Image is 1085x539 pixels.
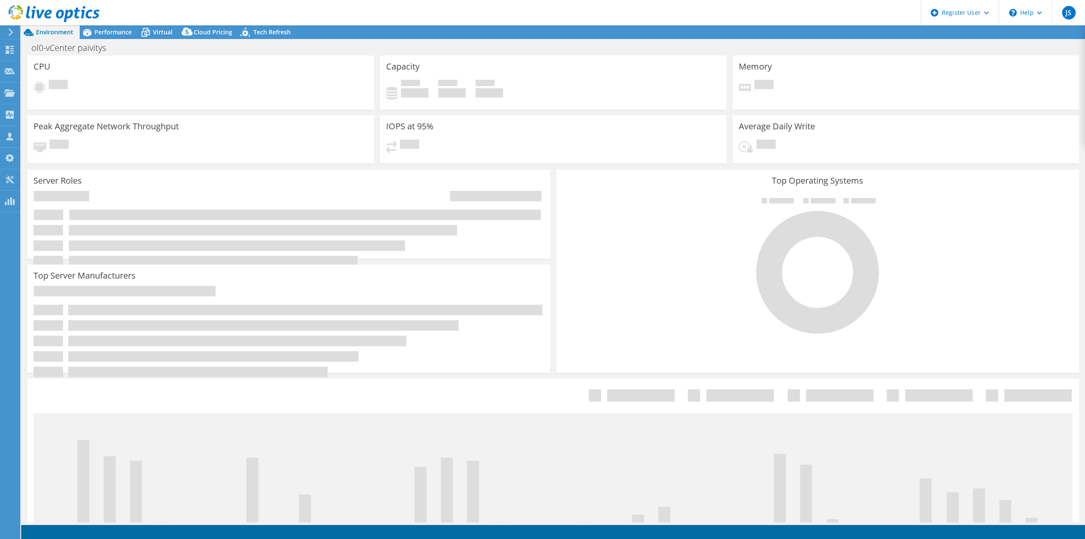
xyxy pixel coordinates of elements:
span: Pending [400,140,419,151]
h3: IOPS at 95% [386,122,434,131]
span: Pending [50,140,69,151]
h3: Memory [739,62,772,71]
h4: 0 GiB [476,88,503,98]
h3: CPU [33,62,50,71]
h4: 0 GiB [401,88,428,98]
span: JS [1062,6,1076,20]
span: Pending [757,140,776,151]
h3: Average Daily Write [739,122,815,131]
span: Pending [754,80,773,91]
h4: 0 GiB [438,88,466,98]
span: Pending [49,80,68,91]
h3: Server Roles [33,176,82,185]
span: Free [438,80,457,88]
svg: \n [1009,9,1017,17]
h1: ol0-vCenter paivitys [28,43,119,53]
span: Total [476,80,495,88]
span: Virtual [153,28,172,36]
h3: Top Server Manufacturers [33,271,136,280]
h3: Top Operating Systems [562,176,1073,185]
span: Cloud Pricing [194,28,232,36]
span: Used [401,80,420,88]
span: Environment [36,28,73,36]
span: Tech Refresh [253,28,291,36]
h3: Capacity [386,62,420,71]
h3: Peak Aggregate Network Throughput [33,122,179,131]
span: Performance [95,28,132,36]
